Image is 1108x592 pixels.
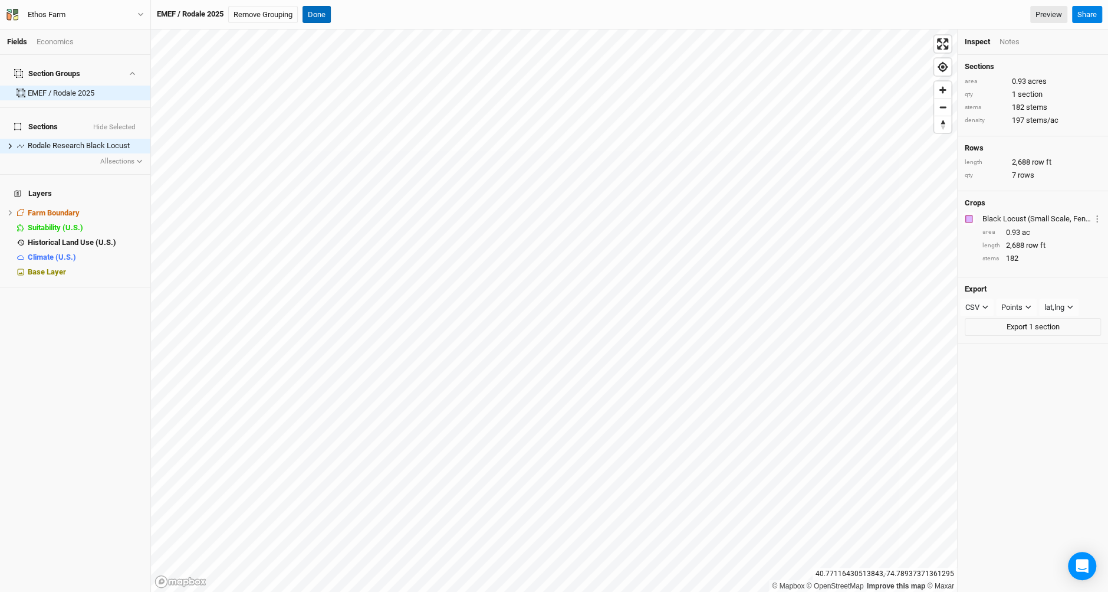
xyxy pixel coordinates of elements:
[28,223,143,233] div: Suitability (U.S.)
[1001,302,1022,313] div: Points
[982,228,1000,237] div: area
[28,223,83,232] span: Suitability (U.S.)
[965,89,1101,100] div: 1
[1093,212,1101,225] button: Crop Usage
[982,254,1000,263] div: stems
[934,58,951,76] button: Find my location
[28,238,116,247] span: Historical Land Use (U.S.)
[1022,227,1030,238] span: ac
[965,157,1101,168] div: 2,688
[982,241,1000,250] div: length
[228,6,298,24] button: Remove Grouping
[982,240,1101,251] div: 2,688
[1026,240,1045,251] span: row ft
[93,123,136,132] button: Hide Selected
[965,158,1006,167] div: length
[28,141,143,151] div: Rodale Research Black Locust
[7,182,143,205] h4: Layers
[1072,6,1102,24] button: Share
[28,9,65,21] div: Ethos Farm
[7,37,27,46] a: Fields
[965,62,1101,71] h4: Sections
[157,9,223,19] div: EMEF / Rodale 2025
[965,76,1101,87] div: 0.93
[28,89,143,98] div: EMEF / Rodale 2025
[100,156,144,168] button: Allsections
[982,227,1101,238] div: 0.93
[965,170,1101,181] div: 7
[965,143,1101,153] h4: Rows
[982,253,1101,264] div: 182
[1026,115,1058,126] span: stems/ac
[28,208,80,217] span: Farm Boundary
[1068,552,1096,580] div: Open Intercom Messenger
[960,299,994,316] button: CSV
[303,6,331,24] button: Done
[1026,102,1047,113] span: stems
[982,214,1091,224] div: Black Locust (Small Scale, Fenceposts Only)
[154,575,206,588] a: Mapbox logo
[151,30,957,592] canvas: Map
[1032,157,1051,168] span: row ft
[934,116,951,133] button: Reset bearing to north
[965,37,990,47] div: Inspect
[1018,170,1034,181] span: rows
[965,102,1101,113] div: 182
[1028,76,1047,87] span: acres
[813,568,957,580] div: 40.77116430513843 , -74.78937371361295
[772,582,804,590] a: Mapbox
[28,267,66,276] span: Base Layer
[14,122,58,132] span: Sections
[965,198,985,208] h4: Crops
[1044,302,1064,313] div: lat,lng
[934,81,951,99] button: Zoom in
[965,116,1006,125] div: density
[965,284,1101,294] h4: Export
[999,37,1020,47] div: Notes
[965,90,1006,99] div: qty
[934,99,951,116] button: Zoom out
[965,77,1006,86] div: area
[28,238,143,247] div: Historical Land Use (U.S.)
[965,302,979,313] div: CSV
[28,208,143,218] div: Farm Boundary
[996,299,1037,316] button: Points
[965,171,1006,180] div: qty
[127,70,137,77] button: Show section groups
[1039,299,1079,316] button: lat,lng
[28,267,143,277] div: Base Layer
[807,582,864,590] a: OpenStreetMap
[934,99,951,116] span: Zoom out
[867,582,925,590] a: Improve this map
[965,318,1101,336] button: Export 1 section
[934,35,951,53] button: Enter fullscreen
[14,69,80,79] div: Section Groups
[1018,89,1043,100] span: section
[927,582,954,590] a: Maxar
[6,8,144,21] button: Ethos Farm
[28,253,143,262] div: Climate (U.S.)
[965,115,1101,126] div: 197
[28,253,76,261] span: Climate (U.S.)
[28,141,130,150] span: Rodale Research Black Locust
[965,103,1006,112] div: stems
[37,37,74,47] div: Economics
[1030,6,1067,24] a: Preview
